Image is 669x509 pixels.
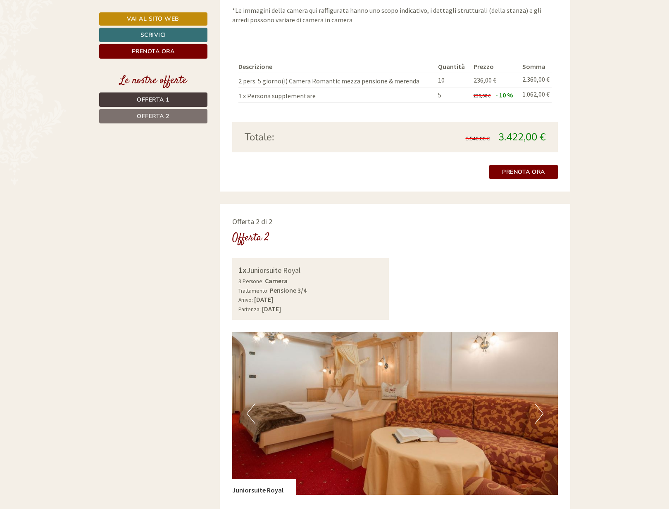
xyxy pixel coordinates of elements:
[232,332,558,495] img: image
[498,130,545,144] span: 3.422,00 €
[254,295,273,303] b: [DATE]
[238,278,264,285] small: 3 Persone:
[435,60,470,73] th: Quantità
[232,230,269,246] div: Offerta 2
[283,218,326,232] button: Invia
[232,479,296,495] div: Juniorsuite Royal
[238,73,435,88] td: 2 pers. 5 giorno(i) Camera Romantic mezza pensione & merenda
[247,403,255,424] button: Previous
[265,277,288,285] b: Camera
[137,112,169,120] span: Offerta 2
[519,88,552,103] td: 1.062,00 €
[137,96,169,104] span: Offerta 1
[474,92,490,99] span: 236,00 €
[238,306,261,313] small: Partenza:
[148,6,178,20] div: [DATE]
[238,88,435,103] td: 1 x Persona supplementare
[238,287,269,294] small: Trattamento:
[238,130,395,144] div: Totale:
[470,60,519,73] th: Prezzo
[200,22,319,47] div: Buon giorno, come possiamo aiutarla?
[204,40,313,46] small: 10:34
[99,28,207,42] a: Scrivici
[474,76,496,84] span: 236,00 €
[99,73,207,88] div: Le nostre offerte
[489,165,558,179] a: Prenota ora
[99,12,207,26] a: Vai al sito web
[435,73,470,88] td: 10
[435,88,470,103] td: 5
[99,44,207,59] a: Prenota ora
[519,73,552,88] td: 2.360,00 €
[238,265,247,275] b: 1x
[466,135,490,142] span: 3.540,00 €
[519,60,552,73] th: Somma
[262,305,281,313] b: [DATE]
[270,286,307,294] b: Pensione 3/4
[238,60,435,73] th: Descrizione
[232,217,272,226] span: Offerta 2 di 2
[238,296,253,303] small: Arrivo:
[204,24,313,31] div: Lei
[535,403,543,424] button: Next
[238,264,383,276] div: Juniorsuite Royal
[495,91,513,99] span: - 10 %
